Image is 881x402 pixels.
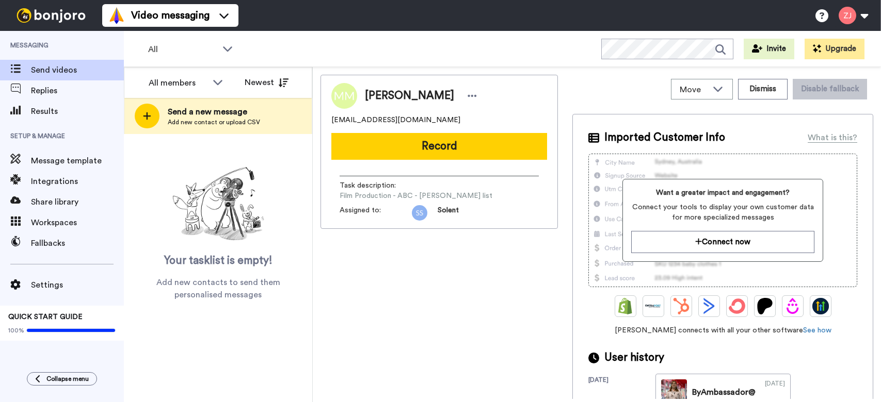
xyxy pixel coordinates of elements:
button: Collapse menu [27,372,97,386]
span: Move [680,83,708,96]
span: Connect your tools to display your own customer data for more specialized messages [631,202,815,223]
span: Task description : [340,180,412,191]
img: 0b839dd6-82da-4888-99f0-11aac6d37214.png [412,205,427,221]
span: Solent [438,205,459,221]
span: Add new contact or upload CSV [168,118,260,126]
span: Want a greater impact and engagement? [631,188,815,198]
button: Disable fallback [793,79,867,99]
span: All [148,43,217,56]
span: Replies [31,85,124,97]
span: Share library [31,196,124,208]
img: Hubspot [673,298,690,314]
div: By Ambassador@ [692,386,756,398]
span: QUICK START GUIDE [8,313,83,321]
span: Add new contacts to send them personalised messages [139,276,297,301]
span: [PERSON_NAME] [365,88,454,104]
span: Film Production - ABC - [PERSON_NAME] list [340,191,492,201]
span: Workspaces [31,216,124,229]
button: Record [331,133,547,160]
span: Send videos [31,64,124,76]
img: Ontraport [645,298,662,314]
span: 100% [8,326,24,334]
span: [EMAIL_ADDRESS][DOMAIN_NAME] [331,115,460,125]
span: Fallbacks [31,237,124,249]
button: Dismiss [738,79,788,99]
span: Results [31,105,124,118]
img: ConvertKit [729,298,745,314]
button: Invite [744,39,794,59]
span: Settings [31,279,124,291]
button: Upgrade [805,39,864,59]
img: Patreon [757,298,773,314]
button: Connect now [631,231,815,253]
img: GoHighLevel [812,298,829,314]
span: Video messaging [131,8,210,23]
span: Imported Customer Info [604,130,725,145]
span: User history [604,350,664,365]
span: Message template [31,155,124,167]
span: Send a new message [168,106,260,118]
span: [PERSON_NAME] connects with all your other software [588,325,857,336]
img: ready-set-action.png [167,163,270,245]
img: Shopify [617,298,634,314]
span: Integrations [31,175,124,188]
img: vm-color.svg [108,7,125,24]
img: ActiveCampaign [701,298,717,314]
img: Image of Madeline Mercer [331,83,357,109]
img: bj-logo-header-white.svg [12,8,90,23]
span: Your tasklist is empty! [164,253,273,269]
span: Collapse menu [46,375,89,383]
span: Assigned to: [340,205,412,221]
div: What is this? [808,131,857,144]
button: Newest [237,72,296,93]
a: See how [803,327,831,334]
img: Drip [784,298,801,314]
div: All members [149,77,207,89]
